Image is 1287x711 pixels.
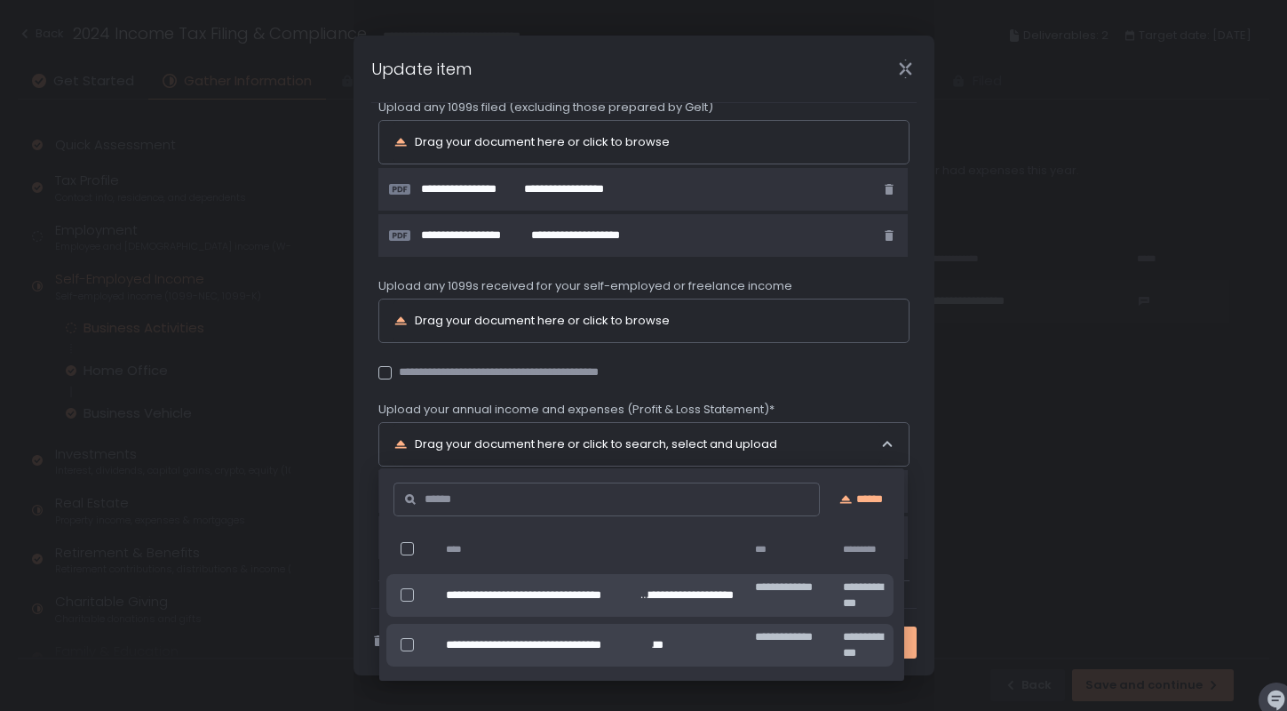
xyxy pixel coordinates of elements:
h1: Update item [371,57,472,81]
div: Drag your document here or click to browse [415,315,670,326]
div: Close [878,59,934,79]
span: Upload any 1099s received for your self-employed or freelance income [378,278,792,294]
button: Mark as not applicable [371,633,521,649]
span: Upload your annual income and expenses (Profit & Loss Statement)* [378,402,775,418]
span: Upload any 1099s filed (excluding those prepared by Gelt) [378,100,713,116]
div: Drag your document here or click to browse [415,136,670,148]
